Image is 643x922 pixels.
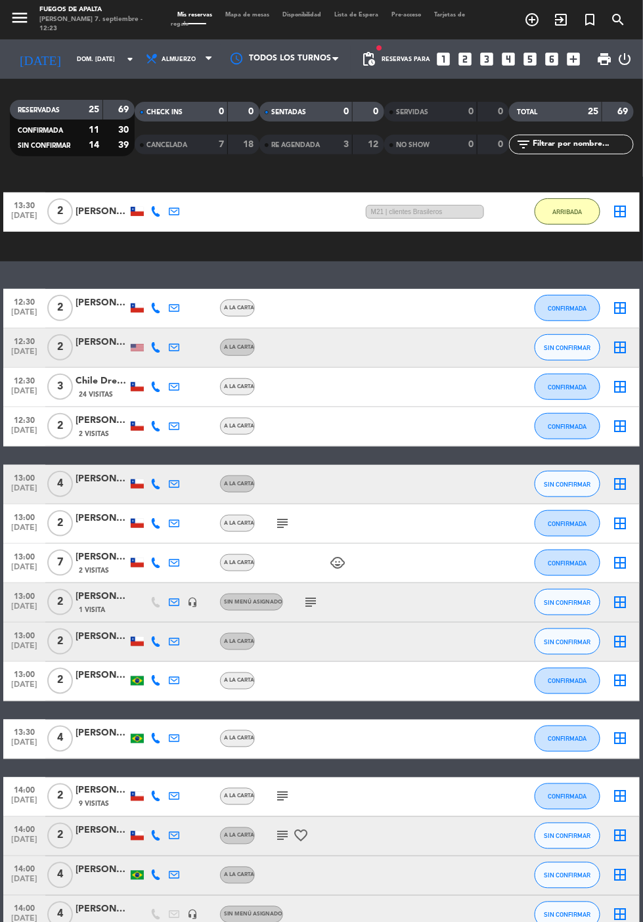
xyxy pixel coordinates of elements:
strong: 11 [89,125,99,135]
i: border_all [612,634,628,649]
span: SENTADAS [271,109,306,116]
span: [DATE] [8,387,41,402]
span: A LA CARTA [224,678,254,684]
span: 13:00 [8,548,41,563]
span: CONFIRMADA [548,423,587,430]
span: Sin menú asignado [224,912,282,917]
span: 13:00 [8,509,41,524]
i: border_all [612,476,628,492]
button: SIN CONFIRMAR [535,471,600,497]
span: CONFIRMADA [548,560,587,567]
span: Sin menú asignado [224,600,282,605]
span: 13:30 [8,724,41,739]
span: A LA CARTA [224,873,254,878]
span: CONFIRMADA [548,305,587,312]
span: [DATE] [8,308,41,323]
span: SIN CONFIRMAR [18,143,70,149]
span: SIN CONFIRMAR [544,481,591,488]
div: [PERSON_NAME] [PERSON_NAME] [76,669,128,684]
i: border_all [612,204,628,219]
span: SIN CONFIRMAR [544,833,591,840]
span: 12:30 [8,333,41,348]
span: 2 [47,295,73,321]
button: SIN CONFIRMAR [535,628,600,655]
span: [DATE] [8,739,41,754]
span: A LA CARTA [224,560,254,565]
span: [DATE] [8,563,41,578]
button: CONFIRMADA [535,413,600,439]
span: SERVIDAS [396,109,428,116]
strong: 0 [468,140,474,149]
span: Reservas para [382,56,430,63]
button: CONFIRMADA [535,374,600,400]
i: arrow_drop_down [122,51,138,67]
span: [DATE] [8,642,41,657]
button: CONFIRMADA [535,726,600,752]
span: 12:30 [8,372,41,387]
span: 13:00 [8,667,41,682]
div: LOG OUT [617,39,633,79]
span: 7 [47,550,73,576]
span: CONFIRMADA [18,127,63,134]
i: border_all [612,594,628,610]
div: [PERSON_NAME] 7. septiembre - 12:23 [39,15,151,34]
div: [PERSON_NAME] [76,550,128,565]
span: [DATE] [8,836,41,851]
div: [PERSON_NAME] [76,335,128,350]
strong: 12 [368,140,382,149]
span: [DATE] [8,523,41,538]
strong: 0 [468,107,474,116]
i: border_all [612,731,628,747]
button: CONFIRMADA [535,668,600,694]
div: [PERSON_NAME] [76,863,128,878]
i: looks_3 [478,51,495,68]
span: A LA CARTA [224,736,254,741]
span: 9 Visitas [79,799,109,810]
i: search [611,12,627,28]
div: [PERSON_NAME] [PERSON_NAME] [76,204,128,219]
div: [PERSON_NAME] [PERSON_NAME] [76,589,128,604]
strong: 0 [249,107,257,116]
span: RE AGENDADA [271,142,320,148]
div: [PERSON_NAME] [76,823,128,839]
span: Tarjetas de regalo [171,12,466,27]
span: 2 [47,510,73,537]
strong: 25 [89,105,99,114]
i: border_all [612,418,628,434]
strong: 0 [344,107,349,116]
button: ARRIBADA [535,198,600,225]
i: looks_5 [521,51,539,68]
span: 4 [47,862,73,889]
i: border_all [612,300,628,316]
i: looks_one [435,51,452,68]
i: border_all [612,516,628,531]
span: [DATE] [8,426,41,441]
span: 13:00 [8,588,41,603]
span: [DATE] [8,681,41,696]
i: subject [275,789,290,804]
button: CONFIRMADA [535,550,600,576]
button: CONFIRMADA [535,783,600,810]
span: A LA CARTA [224,305,254,311]
span: [DATE] [8,797,41,812]
span: 2 [47,334,73,361]
span: 2 [47,628,73,655]
strong: 0 [499,140,506,149]
strong: 14 [89,141,99,150]
button: CONFIRMADA [535,510,600,537]
div: [PERSON_NAME] [76,296,128,311]
span: pending_actions [361,51,376,67]
span: 2 [47,198,73,225]
span: CHECK INS [146,109,183,116]
div: [PERSON_NAME] [76,783,128,799]
span: Almuerzo [162,56,196,63]
i: headset_mic [187,910,198,920]
span: SIN CONFIRMAR [544,599,591,606]
span: 2 [47,783,73,810]
span: 2 [47,589,73,615]
span: fiber_manual_record [375,44,383,52]
strong: 3 [344,140,349,149]
strong: 18 [244,140,257,149]
span: A LA CARTA [224,384,254,389]
strong: 30 [119,125,132,135]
